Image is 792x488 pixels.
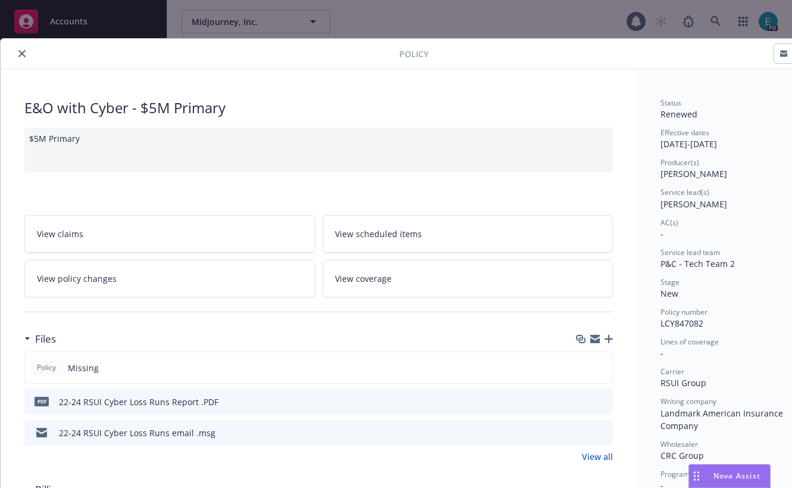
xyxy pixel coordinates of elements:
span: [PERSON_NAME] [660,198,727,210]
div: 22-24 RSUI Cyber Loss Runs email .msg [59,427,215,439]
span: Policy number [660,307,708,317]
button: preview file [597,396,608,408]
a: View all [582,450,613,463]
div: 22-24 RSUI Cyber Loss Runs Report .PDF [59,396,218,408]
span: Effective dates [660,128,709,138]
span: Lines of coverage [660,337,719,347]
span: Program administrator [660,469,737,479]
span: Status [660,98,681,108]
span: Missing [68,362,99,374]
span: View claims [37,228,83,240]
span: View scheduled items [335,228,422,240]
span: Service lead(s) [660,187,709,197]
button: preview file [597,427,608,439]
span: Writing company [660,396,716,406]
a: View coverage [323,260,613,297]
button: download file [578,396,588,408]
span: Producer(s) [660,157,699,167]
span: - [660,228,663,240]
span: Renewed [660,108,697,120]
span: New [660,288,678,299]
span: Policy [399,48,428,60]
span: Stage [660,277,680,287]
div: E&O with Cyber - $5M Primary [24,98,613,118]
h3: Files [35,331,56,347]
button: Nova Assist [688,464,771,488]
span: Landmark American Insurance Company [660,408,785,431]
button: download file [578,427,588,439]
span: View coverage [335,272,392,285]
span: View policy changes [37,272,117,285]
button: close [15,46,29,61]
span: [PERSON_NAME] [660,168,727,179]
div: $5M Primary [24,128,613,172]
span: LCY847082 [660,318,703,329]
span: Service lead team [660,247,720,257]
a: View policy changes [24,260,315,297]
span: RSUI Group [660,377,706,388]
span: Nova Assist [713,471,760,481]
div: Drag to move [689,465,704,487]
a: View claims [24,215,315,253]
a: View scheduled items [323,215,613,253]
span: Carrier [660,366,684,377]
span: Policy [35,362,58,373]
span: PDF [35,397,49,406]
span: AC(s) [660,217,678,228]
span: CRC Group [660,450,704,461]
span: P&C - Tech Team 2 [660,258,735,269]
div: Files [24,331,56,347]
span: Wholesaler [660,439,698,449]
